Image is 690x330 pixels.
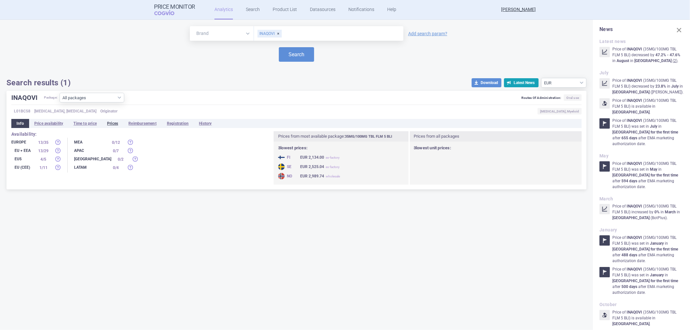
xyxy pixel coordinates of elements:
strong: INAQOVI [627,98,642,103]
span: COGVIO [154,10,183,15]
strong: May [650,167,657,172]
div: FI [278,154,298,161]
h1: Search results (1) [6,78,71,88]
div: 0 / 2 [113,156,129,163]
h2: October [599,302,684,307]
div: EUR 2,134.00 [300,154,340,161]
li: Price availability [29,119,69,128]
div: 4 / 5 [35,156,51,163]
li: Prices [102,119,123,128]
h3: Prices from most available package: [274,131,409,142]
span: [MEDICAL_DATA], [MEDICAL_DATA] [34,108,96,114]
strong: 35MG/100MG TBL FLM 5 BLI [345,134,392,139]
div: EU5 [11,156,34,162]
span: ex-factory [326,165,340,169]
strong: 594 days [621,179,637,183]
div: APAC [74,147,106,154]
div: 13 / 29 [35,148,51,154]
strong: July [671,84,679,89]
strong: INAQOVI [627,267,642,271]
img: Norway [278,173,285,179]
p: Price of ( 35MG/100MG TBL FLM 5 BLI ) increased by in in ( BotPlus ) . [612,203,684,221]
strong: 488 days [621,253,637,257]
div: EUR 2,989.74 [300,173,340,180]
span: ex-factory [326,156,340,159]
a: Add search param? [408,31,447,36]
div: EUR 2,525.04 [300,164,340,170]
div: EU (CEE) [11,164,34,171]
span: Package: [44,93,58,102]
h3: Prices from all packages [409,131,582,142]
strong: 23.8% [655,84,666,89]
span: [MEDICAL_DATA], Myeloid [538,108,582,114]
strong: INAQOVI [627,118,642,123]
div: MEA [74,139,106,145]
h1: News [599,26,684,32]
h2: Availability: [11,131,274,137]
strong: for the first time [651,130,678,134]
strong: [GEOGRAPHIC_DATA] [612,130,650,134]
p: Price of ( 35MG/100MG TBL FLM 5 BLI ) was set in in after after EMA marketing authorization date . [612,266,684,295]
div: 0 / 12 [108,139,124,146]
strong: July [650,124,657,129]
div: NO [278,173,298,179]
strong: [GEOGRAPHIC_DATA] [612,216,650,220]
button: Latest News [504,78,539,87]
div: 13 / 35 [35,139,51,146]
span: Oral use [564,94,582,101]
li: History [194,119,217,128]
li: Reimbursement [123,119,162,128]
strong: 0% [654,210,660,214]
h2: Latest news [599,39,684,44]
span: Originator [100,108,117,114]
strong: INAQOVI [627,78,642,83]
h2: 3 lowest prices: [278,145,405,151]
strong: for the first time [651,173,678,177]
strong: March [665,210,676,214]
u: ( 2 ) [673,59,677,63]
h2: May [599,153,684,159]
div: EU + EEA [11,147,34,154]
span: wholesale [326,175,340,178]
button: Search [279,47,314,62]
div: 0 / 4 [108,165,124,171]
strong: January [650,273,664,277]
button: Download [472,78,501,87]
p: Price of ( 35MG/100MG TBL FLM 5 BLI ) was set in in after after EMA marketing authorization date . [612,161,684,190]
h2: 3 lowest unit prices: [414,145,577,151]
strong: [GEOGRAPHIC_DATA] [634,59,672,63]
span: L01BC58 [14,108,30,114]
div: 0 / 7 [108,148,124,154]
p: Price of ( 35MG/100MG TBL FLM 5 BLI ) is available in . [612,98,684,115]
li: Info [11,119,29,128]
div: Europe [11,139,34,145]
strong: for the first time [651,247,678,251]
div: INAQOVI [257,30,282,37]
div: LATAM [74,164,106,171]
h2: July [599,70,684,76]
img: Sweden [278,164,285,170]
h2: March [599,196,684,202]
strong: August [617,59,629,63]
strong: Price Monitor [154,4,195,10]
strong: [GEOGRAPHIC_DATA] [612,279,650,283]
strong: INAQOVI [627,161,642,166]
strong: [GEOGRAPHIC_DATA] [612,110,650,114]
strong: INAQOVI [627,310,642,314]
strong: 47.2% - 47.6% [655,53,680,57]
strong: [GEOGRAPHIC_DATA] [612,173,650,177]
strong: 500 days [621,284,637,289]
li: Time to price [68,119,102,128]
strong: [GEOGRAPHIC_DATA] [612,247,650,251]
h2: January [599,227,684,233]
strong: [GEOGRAPHIC_DATA] [612,322,650,326]
p: Price of ( 35MG/100MG TBL FLM 5 BLI ) decreased by in in ( [PERSON_NAME] ) . [612,78,684,95]
p: Price of ( 35MG/100MG TBL FLM 5 BLI ) decreased by in in . [612,46,684,64]
strong: INAQOVI [627,204,642,208]
li: Registration [162,119,194,128]
strong: INAQOVI [627,235,642,240]
strong: [GEOGRAPHIC_DATA] [612,90,650,94]
div: Routes Of Administration: [521,94,582,103]
a: Price MonitorCOGVIO [154,4,195,16]
div: [GEOGRAPHIC_DATA] [74,156,111,162]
